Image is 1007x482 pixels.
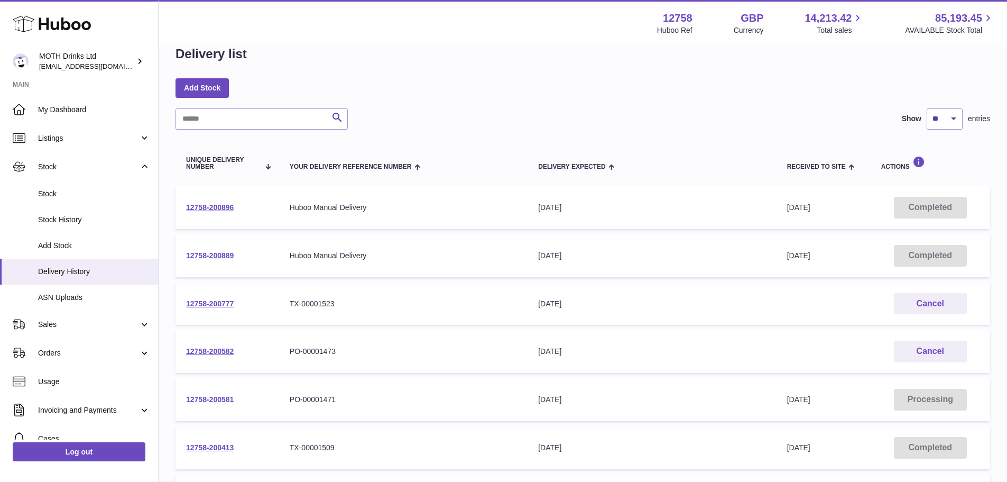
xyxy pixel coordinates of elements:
span: My Dashboard [38,105,150,115]
div: [DATE] [538,395,765,405]
strong: 12758 [663,11,692,25]
div: Currency [734,25,764,35]
a: 12758-200582 [186,347,234,356]
div: TX-00001523 [290,299,517,309]
span: [EMAIL_ADDRESS][DOMAIN_NAME] [39,62,155,70]
button: Cancel [894,341,967,362]
div: [DATE] [538,443,765,453]
span: Add Stock [38,241,150,251]
span: 85,193.45 [935,11,982,25]
button: Cancel [894,293,967,315]
div: Huboo Manual Delivery [290,251,517,261]
a: 85,193.45 AVAILABLE Stock Total [905,11,994,35]
a: Add Stock [175,78,229,97]
span: Orders [38,348,139,358]
span: AVAILABLE Stock Total [905,25,994,35]
a: 12758-200413 [186,443,234,452]
div: [DATE] [538,251,765,261]
a: 14,213.42 Total sales [805,11,864,35]
h1: Delivery list [175,46,247,62]
div: PO-00001471 [290,395,517,405]
div: Huboo Ref [657,25,692,35]
a: 12758-200777 [186,299,234,308]
div: [DATE] [538,203,765,213]
a: Log out [13,442,145,461]
span: ASN Uploads [38,293,150,303]
div: Huboo Manual Delivery [290,203,517,213]
div: Actions [881,156,980,170]
span: entries [968,114,990,124]
label: Show [902,114,921,124]
div: [DATE] [538,347,765,357]
a: 12758-200889 [186,251,234,260]
span: Total sales [817,25,864,35]
span: Unique Delivery Number [186,157,259,170]
strong: GBP [741,11,763,25]
div: PO-00001473 [290,347,517,357]
span: Cases [38,434,150,444]
span: [DATE] [787,203,810,212]
span: Sales [38,320,139,330]
span: [DATE] [787,251,810,260]
span: [DATE] [787,443,810,452]
span: Listings [38,133,139,143]
span: Stock [38,162,139,172]
span: Stock History [38,215,150,225]
img: orders@mothdrinks.com [13,53,29,69]
span: Your Delivery Reference Number [290,163,412,170]
span: Stock [38,189,150,199]
span: [DATE] [787,395,810,404]
span: 14,213.42 [805,11,852,25]
a: 12758-200896 [186,203,234,212]
div: MOTH Drinks Ltd [39,51,134,71]
span: Invoicing and Payments [38,405,139,415]
div: TX-00001509 [290,443,517,453]
span: Delivery Expected [538,163,605,170]
div: [DATE] [538,299,765,309]
span: Usage [38,377,150,387]
span: Received to Site [787,163,846,170]
span: Delivery History [38,267,150,277]
a: 12758-200581 [186,395,234,404]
